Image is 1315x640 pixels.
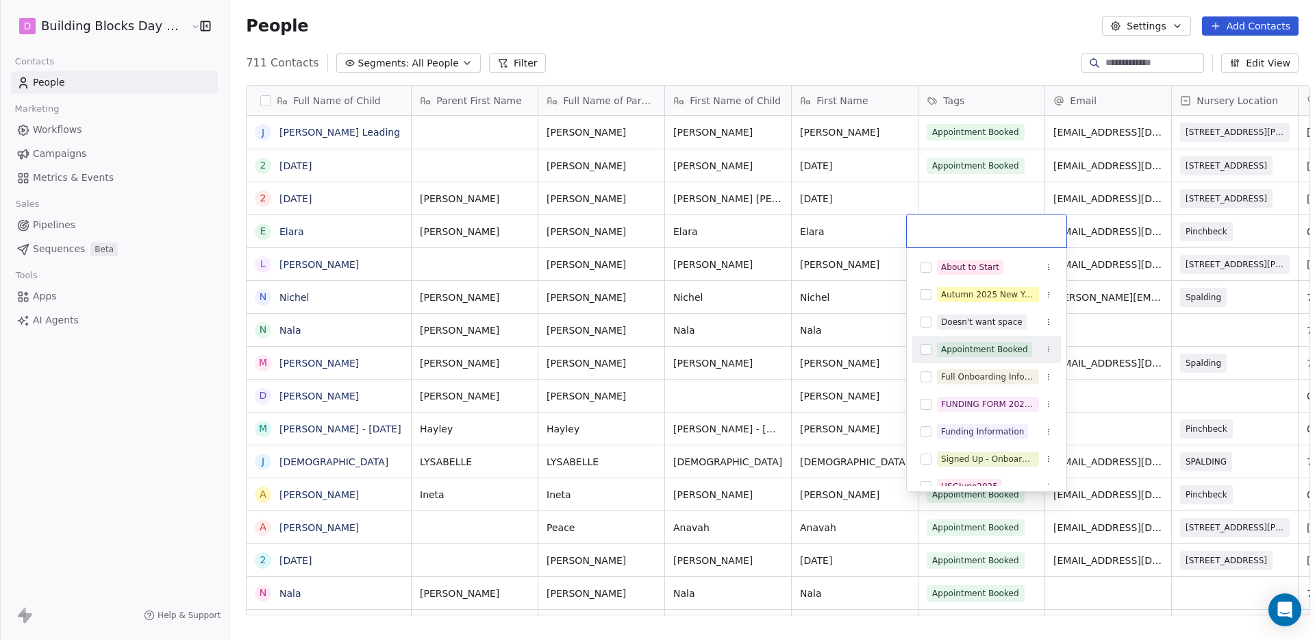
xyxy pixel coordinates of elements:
[941,426,1024,438] div: Funding Information
[941,480,998,493] div: HSGJune2025
[941,343,1028,356] div: Appointment Booked
[941,288,1035,301] div: Autumn 2025 New Year Information
[941,371,1035,383] div: Full Onboarding Information
[941,261,999,273] div: About to Start
[941,453,1035,465] div: Signed Up - Onboarding
[941,316,1023,328] div: Doesn't want space
[941,398,1035,410] div: FUNDING FORM 2025/26 URGENT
